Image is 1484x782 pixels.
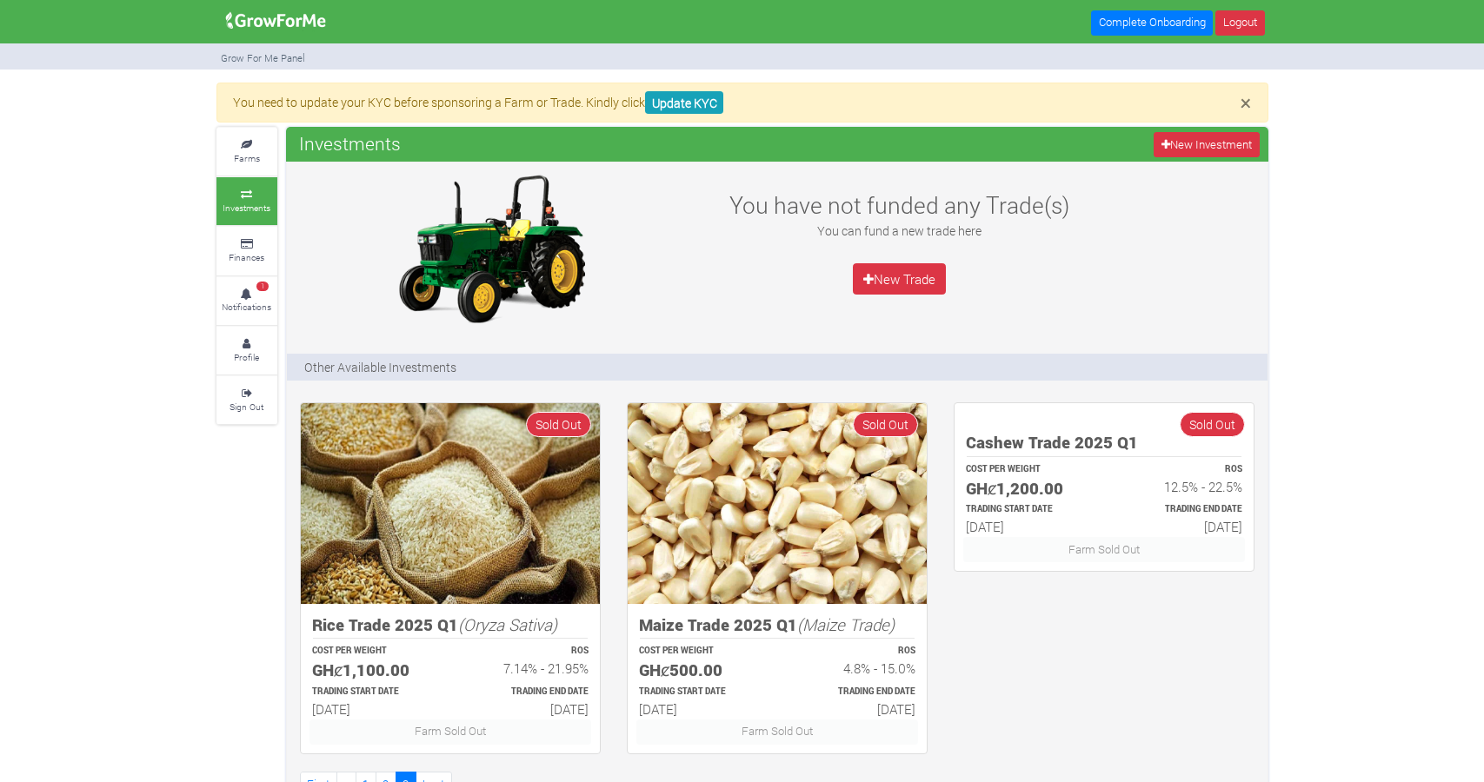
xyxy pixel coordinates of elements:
[966,503,1088,516] p: Estimated Trading Start Date
[526,412,591,437] span: Sold Out
[793,686,915,699] p: Estimated Trading End Date
[645,91,723,115] a: Update KYC
[312,660,435,680] h5: GHȼ1,100.00
[216,376,277,424] a: Sign Out
[1120,503,1242,516] p: Estimated Trading End Date
[1241,93,1251,113] button: Close
[312,686,435,699] p: Estimated Trading Start Date
[312,645,435,658] p: COST PER WEIGHT
[230,401,263,413] small: Sign Out
[639,645,762,658] p: COST PER WEIGHT
[966,479,1088,499] h5: GHȼ1,200.00
[793,645,915,658] p: ROS
[312,615,589,635] h5: Rice Trade 2025 Q1
[711,222,1088,240] p: You can fund a new trade here
[234,351,259,363] small: Profile
[458,613,557,635] i: (Oryza Sativa)
[853,263,947,295] a: New Trade
[966,433,1242,453] h5: Cashew Trade 2025 Q1
[966,463,1088,476] p: COST PER WEIGHT
[216,277,277,325] a: 1 Notifications
[639,701,762,717] h6: [DATE]
[711,191,1088,219] h3: You have not funded any Trade(s)
[223,202,270,214] small: Investments
[295,126,405,161] span: Investments
[793,701,915,717] h6: [DATE]
[383,170,600,327] img: growforme image
[966,519,1088,534] h6: [DATE]
[1120,479,1242,494] h6: 12.5% - 22.5%
[304,358,456,376] p: Other Available Investments
[466,660,589,676] h6: 7.14% - 21.95%
[466,701,589,717] h6: [DATE]
[853,412,918,437] span: Sold Out
[312,701,435,717] h6: [DATE]
[234,152,260,164] small: Farms
[639,615,915,635] h5: Maize Trade 2025 Q1
[1120,519,1242,534] h6: [DATE]
[639,686,762,699] p: Estimated Trading Start Date
[216,177,277,225] a: Investments
[793,660,915,676] h6: 4.8% - 15.0%
[229,251,264,263] small: Finances
[466,686,589,699] p: Estimated Trading End Date
[639,660,762,680] h5: GHȼ500.00
[1154,132,1259,157] a: New Investment
[256,282,269,292] span: 1
[220,3,332,38] img: growforme image
[1091,10,1213,36] a: Complete Onboarding
[216,227,277,275] a: Finances
[1180,412,1245,437] span: Sold Out
[628,403,927,604] img: growforme image
[233,93,1250,111] p: You need to update your KYC before sponsoring a Farm or Trade. Kindly click
[216,128,277,176] a: Farms
[797,613,895,635] i: (Maize Trade)
[1241,89,1251,116] span: ×
[216,327,277,374] a: Profile
[466,645,589,658] p: ROS
[221,51,305,64] small: Grow For Me Panel
[301,403,600,604] img: growforme image
[222,301,271,313] small: Notifications
[1215,10,1264,36] a: Logout
[1120,463,1242,476] p: ROS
